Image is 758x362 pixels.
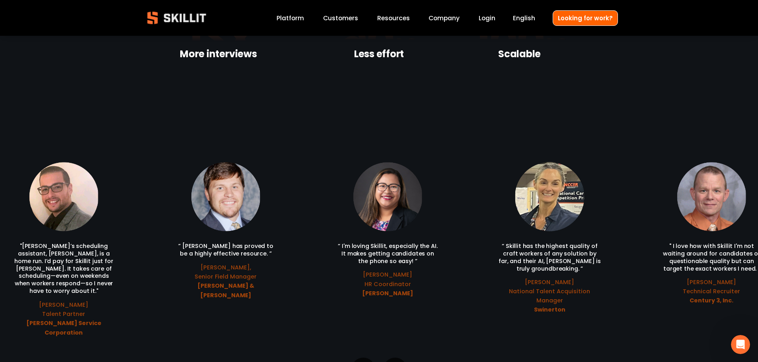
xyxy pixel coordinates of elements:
[140,6,213,30] img: Skillit
[731,335,750,354] iframe: Intercom live chat
[323,13,358,23] a: Customers
[513,13,535,23] div: language picker
[377,14,410,23] span: Resources
[180,46,257,63] strong: More interviews
[479,13,495,23] a: Login
[429,13,460,23] a: Company
[277,13,304,23] a: Platform
[513,14,535,23] span: English
[498,46,541,63] strong: Scalable
[553,10,618,26] a: Looking for work?
[377,13,410,23] a: folder dropdown
[354,46,404,63] strong: Less effort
